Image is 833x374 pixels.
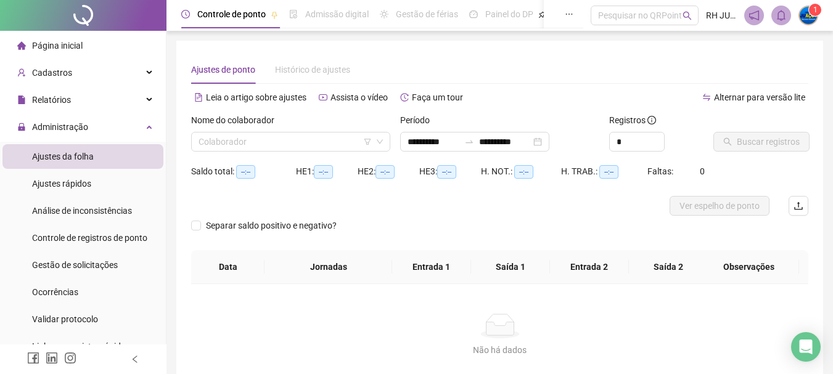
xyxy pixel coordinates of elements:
[289,10,298,18] span: file-done
[191,250,265,284] th: Data
[32,122,88,132] span: Administração
[647,166,675,176] span: Faltas:
[700,166,705,176] span: 0
[364,138,371,145] span: filter
[296,165,358,179] div: HE 1:
[485,9,533,19] span: Painel do DP
[305,9,369,19] span: Admissão digital
[32,95,71,105] span: Relatórios
[32,341,126,351] span: Link para registro rápido
[400,93,409,102] span: history
[708,260,789,274] span: Observações
[471,250,550,284] th: Saída 1
[32,206,132,216] span: Análise de inconsistências
[206,92,306,102] span: Leia o artigo sobre ajustes
[647,116,656,124] span: info-circle
[330,92,388,102] span: Assista o vídeo
[412,92,463,102] span: Faça um tour
[32,179,91,189] span: Ajustes rápidos
[629,250,708,284] th: Saída 2
[670,196,769,216] button: Ver espelho de ponto
[17,123,26,131] span: lock
[538,11,546,18] span: pushpin
[565,10,573,18] span: ellipsis
[191,165,296,179] div: Saldo total:
[599,165,618,179] span: --:--
[32,314,98,324] span: Validar protocolo
[236,165,255,179] span: --:--
[514,165,533,179] span: --:--
[749,10,760,21] span: notification
[206,343,794,357] div: Não há dados
[392,250,471,284] th: Entrada 1
[699,250,799,284] th: Observações
[32,68,72,78] span: Cadastros
[437,165,456,179] span: --:--
[609,113,656,127] span: Registros
[464,137,474,147] span: to
[314,165,333,179] span: --:--
[201,219,342,232] span: Separar saldo positivo e negativo?
[17,96,26,104] span: file
[683,11,692,20] span: search
[714,92,805,102] span: Alternar para versão lite
[809,4,821,16] sup: Atualize o seu contato no menu Meus Dados
[197,9,266,19] span: Controle de ponto
[181,10,190,18] span: clock-circle
[32,152,94,161] span: Ajustes da folha
[396,9,458,19] span: Gestão de férias
[46,352,58,364] span: linkedin
[464,137,474,147] span: swap-right
[17,41,26,50] span: home
[400,113,438,127] label: Período
[561,165,647,179] div: H. TRAB.:
[813,6,818,14] span: 1
[131,355,139,364] span: left
[265,250,392,284] th: Jornadas
[32,260,118,270] span: Gestão de solicitações
[794,201,803,211] span: upload
[550,250,629,284] th: Entrada 2
[32,287,78,297] span: Ocorrências
[358,165,419,179] div: HE 2:
[376,138,384,145] span: down
[713,132,810,152] button: Buscar registros
[469,10,478,18] span: dashboard
[191,113,282,127] label: Nome do colaborador
[702,93,711,102] span: swap
[791,332,821,362] div: Open Intercom Messenger
[64,352,76,364] span: instagram
[319,93,327,102] span: youtube
[380,10,388,18] span: sun
[275,65,350,75] span: Histórico de ajustes
[17,68,26,77] span: user-add
[32,41,83,51] span: Página inicial
[799,6,818,25] img: 66582
[481,165,561,179] div: H. NOT.:
[419,165,481,179] div: HE 3:
[32,233,147,243] span: Controle de registros de ponto
[27,352,39,364] span: facebook
[191,65,255,75] span: Ajustes de ponto
[194,93,203,102] span: file-text
[271,11,278,18] span: pushpin
[706,9,737,22] span: RH JUAÇO
[776,10,787,21] span: bell
[375,165,395,179] span: --:--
